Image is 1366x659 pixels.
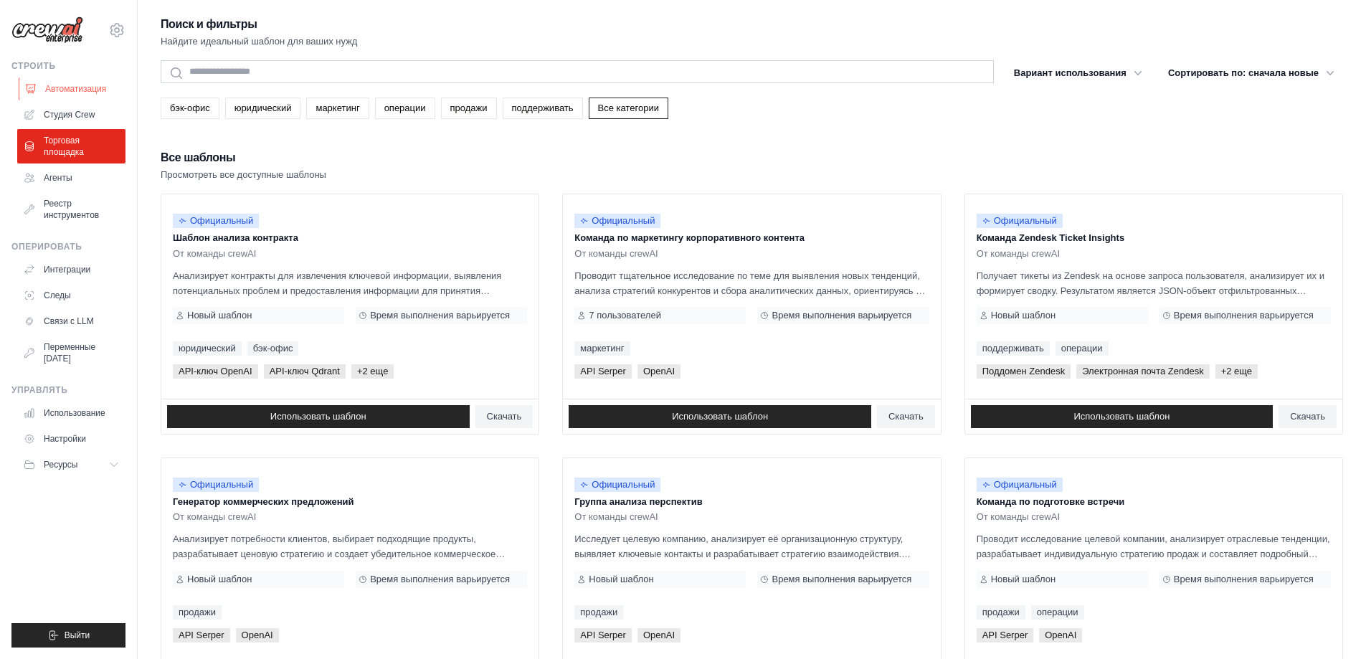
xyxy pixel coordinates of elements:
[44,110,95,120] font: Студия Crew
[580,630,626,640] font: API Serper
[190,215,253,226] font: Официальный
[161,151,235,163] font: Все шаблоны
[574,496,702,507] font: Группа анализа перспектив
[17,166,125,189] a: Агенты
[580,607,617,617] font: продажи
[1045,630,1076,640] font: OpenAI
[512,103,574,113] font: поддерживать
[44,316,94,326] font: Связи с LLM
[589,98,668,119] a: Все категории
[173,341,242,356] a: юридический
[580,343,624,354] font: маркетинг
[1159,60,1343,86] button: Сортировать по: сначала новые
[11,16,83,44] img: Логотип
[190,479,253,490] font: Официальный
[503,98,583,119] a: поддерживать
[643,630,675,640] font: OpenAI
[17,310,125,333] a: Связи с LLM
[173,270,506,326] font: Анализирует контракты для извлечения ключевой информации, выявления потенциальных проблем и предо...
[574,341,630,356] a: маркетинг
[11,61,56,71] font: Строить
[384,103,426,113] font: операции
[44,173,72,183] font: Агенты
[977,511,1060,522] font: От команды crewAI
[877,405,935,428] a: Скачать
[977,341,1050,356] a: поддерживать
[982,607,1020,617] font: продажи
[161,18,257,30] font: Поиск и фильтры
[1174,574,1314,584] font: Время выполнения варьируется
[982,630,1028,640] font: API Serper
[370,574,510,584] font: Время выполнения варьируется
[1056,341,1109,356] a: операции
[475,405,533,428] a: Скачать
[977,270,1324,326] font: Получает тикеты из Zendesk на основе запроса пользователя, анализирует их и формирует сводку. Рез...
[569,405,871,428] a: Использовать шаблон
[1290,411,1325,422] font: Скачать
[19,77,127,100] a: Автоматизация
[589,574,653,584] font: Новый шаблон
[598,103,659,113] font: Все категории
[1005,60,1151,86] button: Вариант использования
[17,103,125,126] a: Студия Crew
[977,232,1124,243] font: Команда Zendesk Ticket Insights
[982,366,1066,376] font: Поддомен Zendesk
[161,169,326,180] font: Просмотреть все доступные шаблоны
[306,98,369,119] a: маркетинг
[994,215,1057,226] font: Официальный
[17,402,125,425] a: Использование
[17,129,125,163] a: Торговая площадка
[1061,343,1103,354] font: операции
[441,98,497,119] a: продажи
[574,534,911,605] font: Исследует целевую компанию, анализирует её организационную структуру, выявляет ключевые контакты ...
[44,408,105,418] font: Использование
[11,385,67,395] font: Управлять
[994,479,1057,490] font: Официальный
[242,630,273,640] font: OpenAI
[247,341,299,356] a: бэк-офис
[592,479,655,490] font: Официальный
[982,343,1044,354] font: поддерживать
[977,534,1330,605] font: Проводит исследование целевой компании, анализирует отраслевые тенденции, разрабатывает индивидуа...
[187,310,252,321] font: Новый шаблон
[1082,366,1203,376] font: Электронная почта Zendesk
[253,343,293,354] font: бэк-офис
[450,103,488,113] font: продажи
[1031,605,1084,620] a: операции
[173,511,256,522] font: От команды crewAI
[574,232,805,243] font: Команда по маркетингу корпоративного контента
[173,534,521,605] font: Анализирует потребности клиентов, выбирает подходящие продукты, разрабатывает ценовую стратегию и...
[44,460,77,470] font: Ресурсы
[991,310,1056,321] font: Новый шаблон
[173,248,256,259] font: От команды crewAI
[1174,310,1314,321] font: Время выполнения варьируется
[11,242,82,252] font: Оперировать
[17,453,125,476] button: Ресурсы
[44,136,84,157] font: Торговая площадка
[589,310,661,321] font: 7 пользователей
[44,265,90,275] font: Интеграции
[580,366,626,376] font: API Serper
[574,270,926,387] font: Проводит тщательное исследование по теме для выявления новых тенденций, анализа стратегий конкуре...
[173,232,298,243] font: Шаблон анализа контракта
[592,215,655,226] font: Официальный
[270,366,340,376] font: API-ключ Qdrant
[44,434,86,444] font: Настройки
[44,342,95,364] font: Переменные [DATE]
[643,366,675,376] font: OpenAI
[187,574,252,584] font: Новый шаблон
[977,496,1125,507] font: Команда по подготовке встречи
[672,411,768,422] font: Использовать шаблон
[179,630,224,640] font: API Serper
[179,366,252,376] font: API-ключ OpenAI
[772,310,911,321] font: Время выполнения варьируется
[44,199,99,220] font: Реестр инструментов
[167,405,470,428] a: Использовать шаблон
[11,623,125,648] button: Выйти
[1037,607,1078,617] font: операции
[161,36,357,47] font: Найдите идеальный шаблон для ваших нужд
[574,248,658,259] font: От команды crewAI
[170,103,210,113] font: бэк-офис
[574,605,623,620] a: продажи
[173,496,354,507] font: Генератор коммерческих предложений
